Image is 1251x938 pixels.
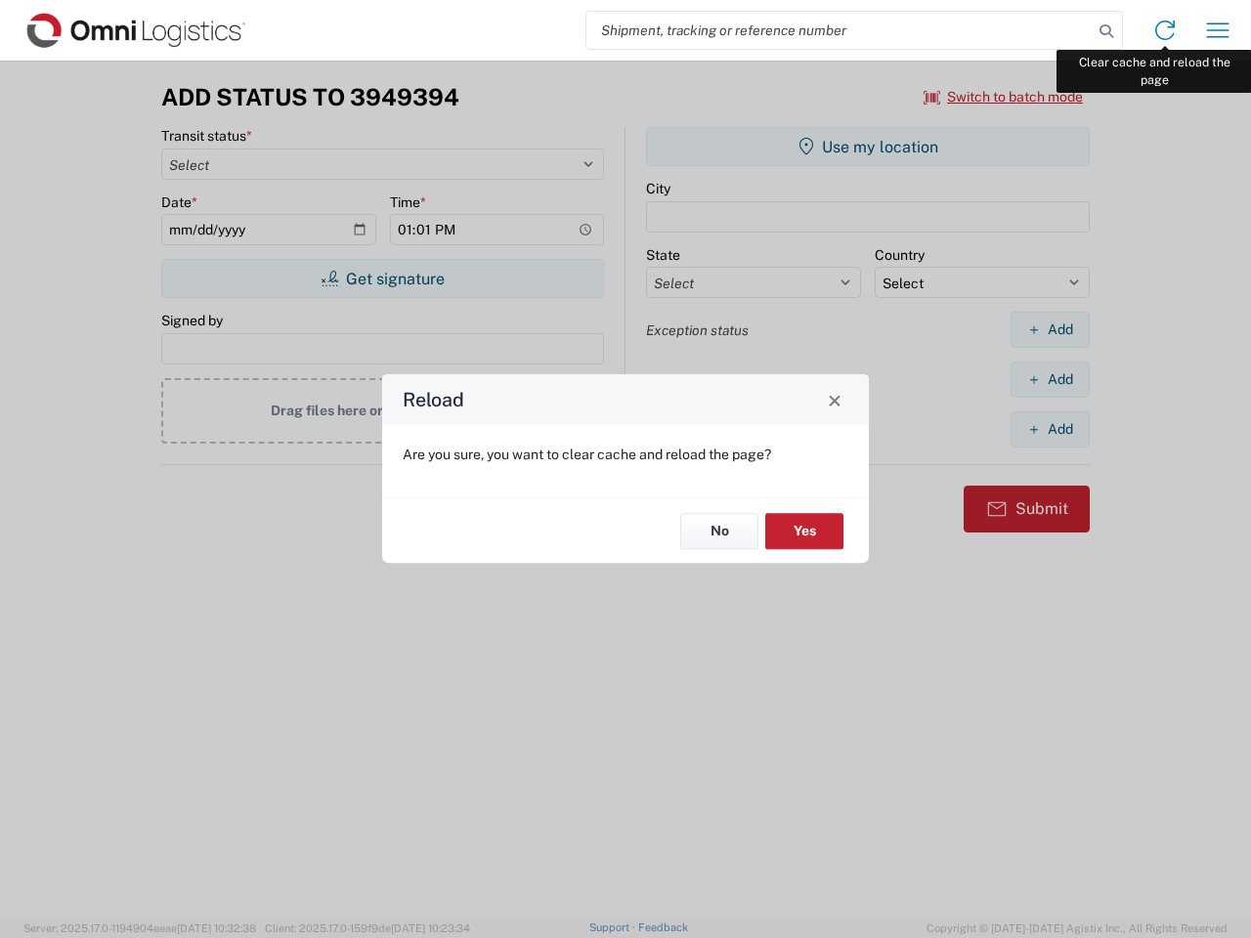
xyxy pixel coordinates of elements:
input: Shipment, tracking or reference number [586,12,1093,49]
button: Yes [765,513,843,549]
p: Are you sure, you want to clear cache and reload the page? [403,446,848,463]
button: No [680,513,758,549]
button: Close [821,386,848,413]
h4: Reload [403,386,464,414]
